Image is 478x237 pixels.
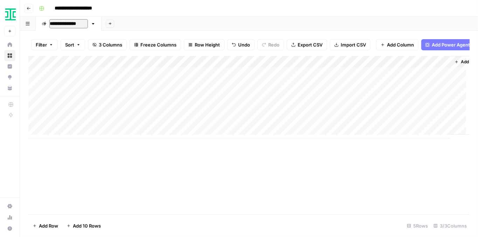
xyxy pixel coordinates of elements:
[227,39,255,50] button: Undo
[387,41,414,48] span: Add Column
[421,39,474,50] button: Add Power Agent
[31,39,58,50] button: Filter
[65,41,74,48] span: Sort
[28,220,62,231] button: Add Row
[195,41,220,48] span: Row Height
[238,41,250,48] span: Undo
[39,222,58,229] span: Add Row
[184,39,224,50] button: Row Height
[298,41,323,48] span: Export CSV
[4,82,15,94] a: Your Data
[404,220,431,231] div: 5 Rows
[257,39,284,50] button: Redo
[432,41,470,48] span: Add Power Agent
[4,212,15,223] a: Usage
[341,41,366,48] span: Import CSV
[4,201,15,212] a: Settings
[62,220,105,231] button: Add 10 Rows
[140,41,176,48] span: Freeze Columns
[73,222,101,229] span: Add 10 Rows
[287,39,327,50] button: Export CSV
[88,39,127,50] button: 3 Columns
[4,39,15,50] a: Home
[61,39,85,50] button: Sort
[99,41,122,48] span: 3 Columns
[4,8,17,21] img: Ironclad Logo
[130,39,181,50] button: Freeze Columns
[268,41,279,48] span: Redo
[4,72,15,83] a: Opportunities
[376,39,418,50] button: Add Column
[4,50,15,61] a: Browse
[431,220,470,231] div: 3/3 Columns
[36,41,47,48] span: Filter
[330,39,370,50] button: Import CSV
[4,223,15,234] button: Help + Support
[4,6,15,23] button: Workspace: Ironclad
[4,61,15,72] a: Insights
